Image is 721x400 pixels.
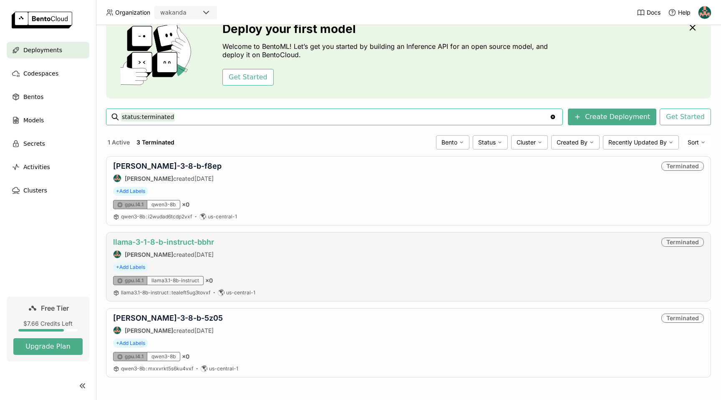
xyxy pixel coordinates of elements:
[115,9,150,16] span: Organization
[678,9,691,16] span: Help
[226,289,255,296] span: us-central-1
[194,327,214,334] span: [DATE]
[473,135,508,149] div: Status
[511,135,548,149] div: Cluster
[637,8,660,17] a: Docs
[182,353,189,360] span: × 0
[23,92,43,102] span: Bentos
[121,110,550,124] input: Search
[125,201,144,208] span: gpu.l4.1
[550,114,556,120] svg: Clear value
[7,65,89,82] a: Codespaces
[125,251,173,258] strong: [PERSON_NAME]
[113,23,202,85] img: cover onboarding
[551,135,600,149] div: Created By
[41,304,69,312] span: Free Tier
[121,213,192,220] a: qwen3-8b:i2wudad6tcdp2vxf
[23,185,47,195] span: Clusters
[113,263,148,272] span: +Add Labels
[661,162,704,171] div: Terminated
[121,289,210,296] a: llama3.1-8b-instruct:tealeft5ug3tovxf
[603,135,679,149] div: Recently Updated By
[13,320,83,327] div: $7.66 Credits Left
[194,175,214,182] span: [DATE]
[182,201,189,208] span: × 0
[125,353,144,360] span: gpu.l4.1
[121,213,192,220] span: qwen3-8b i2wudad6tcdp2vxf
[647,9,660,16] span: Docs
[113,339,148,348] span: +Add Labels
[113,251,121,258] img: Titus Lim
[147,352,180,361] div: qwen3-8b
[113,174,222,182] div: created
[125,327,173,334] strong: [PERSON_NAME]
[7,296,89,362] a: Free Tier$7.66 Credits LeftUpgrade Plan
[661,314,704,323] div: Terminated
[682,135,711,149] div: Sort
[23,68,58,78] span: Codespaces
[147,276,204,285] div: llama3.1-8b-instruct
[169,289,171,296] span: :
[205,277,213,284] span: × 0
[12,12,72,28] img: logo
[7,159,89,175] a: Activities
[660,109,711,125] button: Get Started
[7,112,89,129] a: Models
[23,45,62,55] span: Deployments
[7,42,89,58] a: Deployments
[668,8,691,17] div: Help
[23,139,45,149] span: Secrets
[125,175,173,182] strong: [PERSON_NAME]
[113,175,121,182] img: Titus Lim
[121,289,210,296] span: llama3.1-8b-instruct tealeft5ug3tovxf
[113,162,222,170] a: [PERSON_NAME]-3-8-b-f8ep
[187,9,188,17] input: Selected wakanda.
[557,139,587,146] span: Created By
[146,365,147,372] span: :
[121,365,193,372] a: qwen3-8b:mxxvrkt5s6ku4vxf
[688,139,699,146] span: Sort
[7,89,89,105] a: Bentos
[661,238,704,247] div: Terminated
[698,6,711,19] img: Titus Lim
[441,139,457,146] span: Bento
[147,200,180,209] div: qwen3-8b
[436,135,469,149] div: Bento
[113,238,214,246] a: llama-3-1-8-b-instruct-bbhr
[106,137,131,148] button: 1 Active
[125,277,144,284] span: gpu.l4.1
[160,8,187,17] div: wakanda
[113,327,121,334] img: Titus Lim
[146,213,147,220] span: :
[13,338,83,355] button: Upgrade Plan
[135,137,176,148] button: 3 Terminated
[7,135,89,152] a: Secrets
[209,365,238,372] span: us-central-1
[208,213,237,220] span: us-central-1
[194,251,214,258] span: [DATE]
[23,162,50,172] span: Activities
[7,182,89,199] a: Clusters
[222,69,274,86] button: Get Started
[478,139,496,146] span: Status
[121,365,193,372] span: qwen3-8b mxxvrkt5s6ku4vxf
[113,187,148,196] span: +Add Labels
[222,22,552,35] h3: Deploy your first model
[517,139,536,146] span: Cluster
[222,42,552,59] p: Welcome to BentoML! Let’s get you started by building an Inference API for an open source model, ...
[608,139,667,146] span: Recently Updated By
[113,326,223,334] div: created
[23,115,44,125] span: Models
[113,314,223,322] a: [PERSON_NAME]-3-8-b-5z05
[568,109,656,125] button: Create Deployment
[113,250,214,258] div: created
